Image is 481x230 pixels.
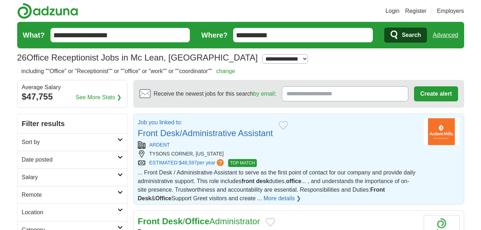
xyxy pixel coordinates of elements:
span: $48,597 [179,160,197,166]
a: Login [385,7,399,15]
span: Search [402,28,421,42]
label: What? [23,30,45,40]
a: change [216,68,235,74]
a: Advanced [433,28,458,42]
a: More details ❯ [264,194,301,203]
a: Sort by [18,133,127,151]
a: Salary [18,168,127,186]
button: Search [384,28,427,43]
a: Employers [437,7,464,15]
strong: office [286,178,302,184]
a: Location [18,203,127,221]
span: Receive the newest jobs for this search : [154,90,276,98]
strong: Front [370,187,385,193]
a: Register [405,7,427,15]
div: $47,755 [22,90,123,103]
a: by email [253,91,275,97]
strong: Office [185,216,210,226]
h1: Office Receptionist Jobs in Mc Lean, [GEOGRAPHIC_DATA] [17,53,258,62]
img: Adzuna logo [17,3,78,19]
strong: Front [138,216,160,226]
a: Date posted [18,151,127,168]
div: Average Salary [22,85,123,90]
h2: Salary [22,173,117,182]
a: Front Desk/Administrative Assistant [138,128,273,138]
strong: Office [155,195,171,201]
a: See More Stats ❯ [76,93,121,102]
img: Ardent Mills logo [424,118,460,145]
p: Job you linked to: [138,118,273,127]
span: ? [217,159,224,166]
button: Add to favorite jobs [266,218,275,226]
button: Create alert [414,86,458,101]
h2: Remote [22,191,117,199]
h2: Sort by [22,138,117,147]
span: TOP MATCH [228,159,256,167]
span: 26 [17,51,27,64]
a: Front Desk/OfficeAdministrator [138,216,260,226]
a: Remote [18,186,127,203]
a: ESTIMATED:$48,597per year? [149,159,226,167]
div: TYSONS CORNER, [US_STATE] [138,150,418,158]
h2: Date posted [22,155,117,164]
strong: desk [256,178,269,184]
button: Add to favorite jobs [279,121,288,130]
strong: Desk [138,195,151,201]
h2: Filter results [18,114,127,133]
h2: including ""Office" or "Receptionist"" or ""office" or "work"" or ""coordinator"" [21,67,235,76]
strong: Desk [162,216,182,226]
strong: front [241,178,254,184]
h2: Location [22,208,117,217]
label: Where? [201,30,227,40]
a: ARDENT [149,142,170,148]
span: ... Front Desk / Administrative Assistant to serve as the first point of contact for our company ... [138,169,415,201]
